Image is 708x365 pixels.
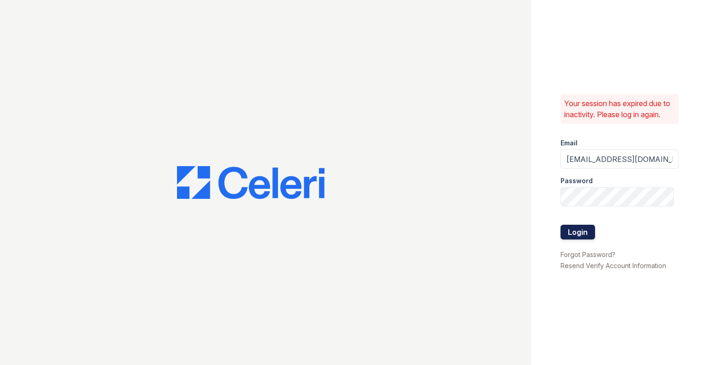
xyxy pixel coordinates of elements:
[177,166,324,199] img: CE_Logo_Blue-a8612792a0a2168367f1c8372b55b34899dd931a85d93a1a3d3e32e68fde9ad4.png
[560,138,578,148] label: Email
[560,262,666,269] a: Resend Verify Account Information
[560,225,595,239] button: Login
[564,98,675,120] p: Your session has expired due to inactivity. Please log in again.
[560,251,615,258] a: Forgot Password?
[560,176,593,185] label: Password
